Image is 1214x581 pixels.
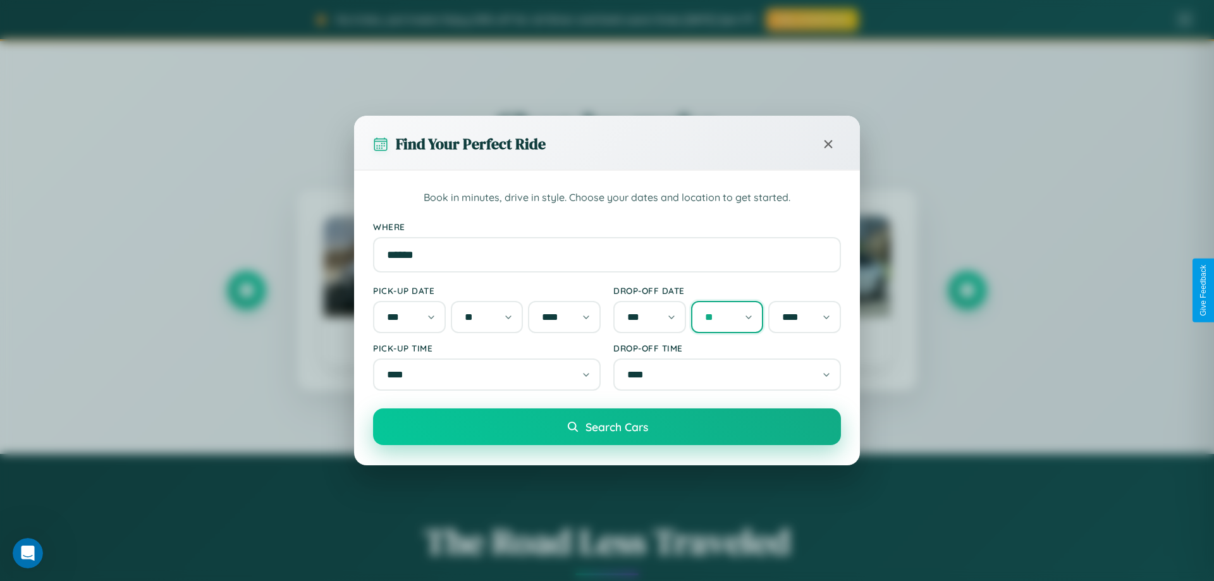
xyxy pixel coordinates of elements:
button: Search Cars [373,408,841,445]
label: Drop-off Time [613,343,841,353]
span: Search Cars [586,420,648,434]
label: Where [373,221,841,232]
label: Pick-up Time [373,343,601,353]
label: Pick-up Date [373,285,601,296]
label: Drop-off Date [613,285,841,296]
p: Book in minutes, drive in style. Choose your dates and location to get started. [373,190,841,206]
h3: Find Your Perfect Ride [396,133,546,154]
